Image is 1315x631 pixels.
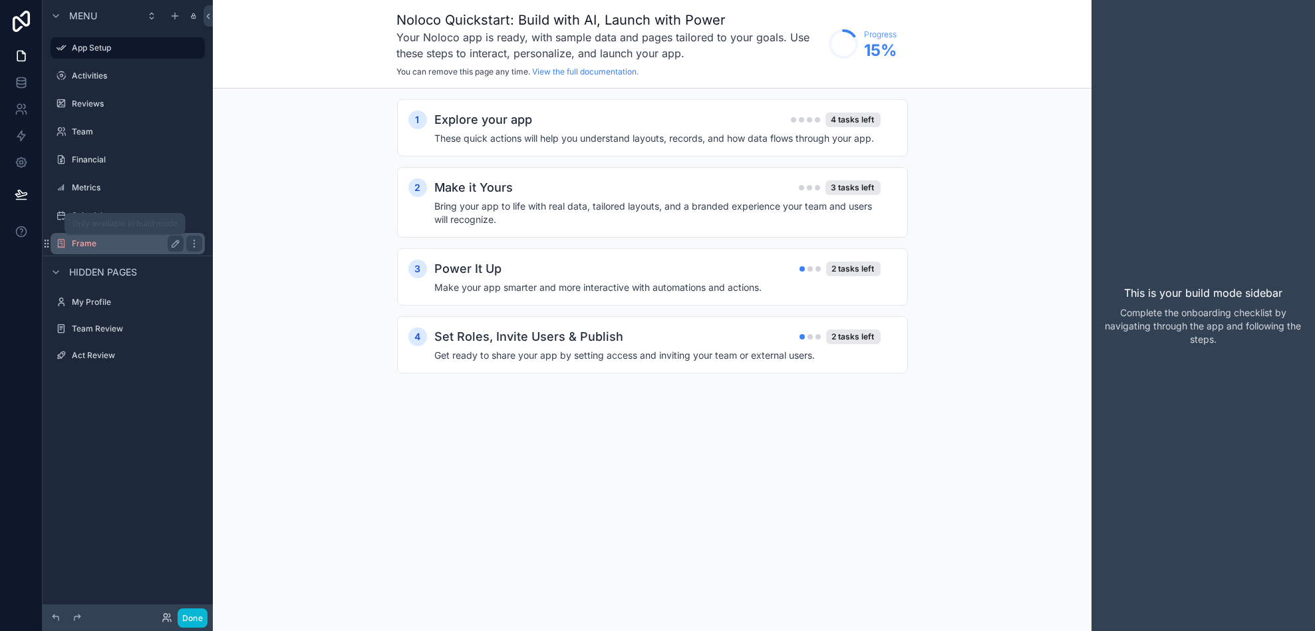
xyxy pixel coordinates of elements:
[51,121,205,142] a: Team
[865,40,897,61] span: 15 %
[51,345,205,366] a: Act Review
[51,233,205,254] a: Frame
[69,9,97,23] span: Menu
[51,93,205,114] a: Reviews
[51,65,205,87] a: Activities
[72,238,178,249] label: Frame
[1102,306,1304,346] p: Complete the onboarding checklist by navigating through the app and following the steps.
[72,182,202,193] label: Metrics
[72,210,202,221] label: Schedule
[51,37,205,59] a: App Setup
[69,266,137,279] span: Hidden pages
[865,29,897,40] span: Progress
[51,149,205,170] a: Financial
[72,350,202,361] label: Act Review
[533,67,639,77] a: View the full documentation.
[72,126,202,137] label: Team
[51,205,205,226] a: Schedule
[397,29,822,61] h3: Your Noloco app is ready, with sample data and pages tailored to your goals. Use these steps to i...
[397,11,822,29] h1: Noloco Quickstart: Build with AI, Launch with Power
[72,71,202,81] label: Activities
[73,218,178,228] span: Only available in build mode
[1124,285,1282,301] p: This is your build mode sidebar
[72,323,202,334] label: Team Review
[51,177,205,198] a: Metrics
[51,318,205,339] a: Team Review
[72,154,202,165] label: Financial
[72,99,202,109] label: Reviews
[51,292,205,313] a: My Profile
[178,608,208,628] button: Done
[72,43,197,53] label: App Setup
[72,297,202,308] label: My Profile
[397,67,531,77] span: You can remove this page any time.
